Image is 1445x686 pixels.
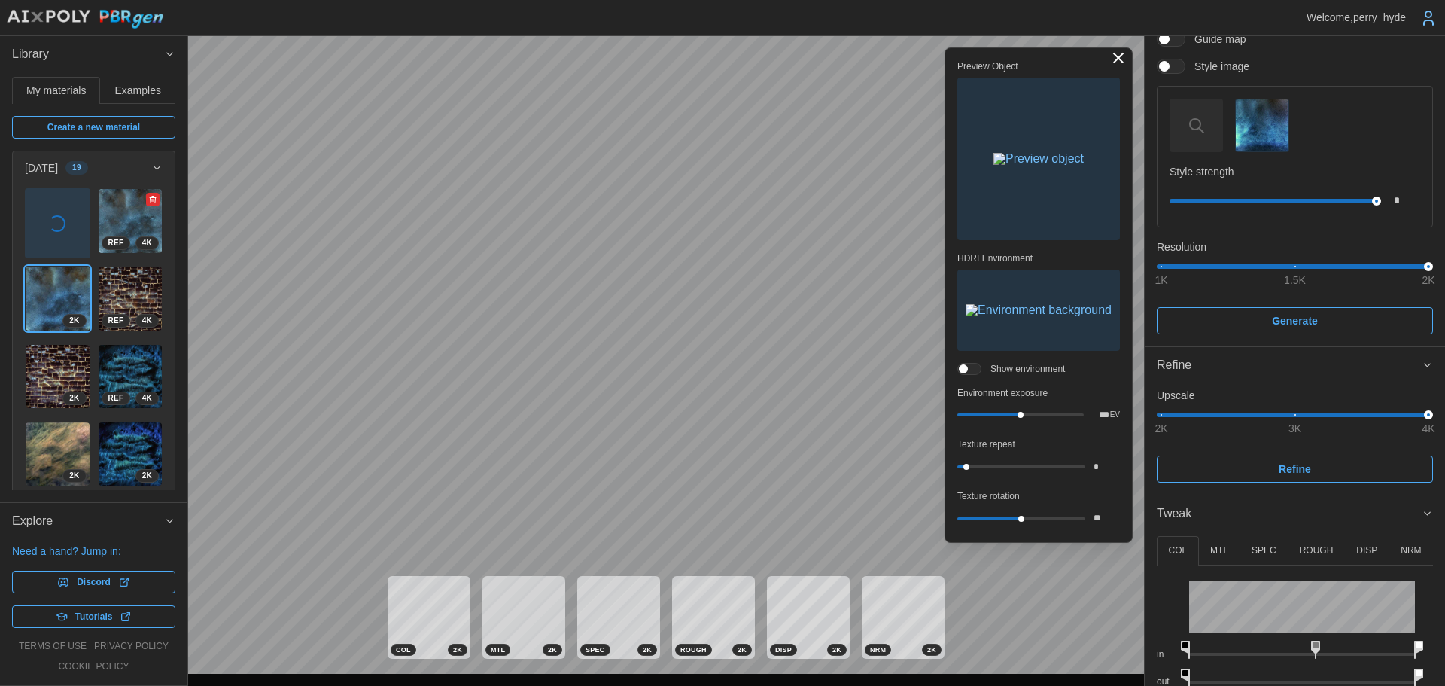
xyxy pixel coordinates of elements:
[957,252,1120,265] p: HDRI Environment
[680,645,707,655] span: ROUGH
[142,392,152,404] span: 4 K
[13,151,175,184] button: [DATE]19
[142,237,152,249] span: 4 K
[98,188,163,254] a: zVjhl5lVoLDn2NVXIFv34KREF
[957,60,1120,73] p: Preview Object
[1145,495,1445,532] button: Tweak
[142,470,152,482] span: 2 K
[957,490,1120,503] p: Texture rotation
[957,78,1120,240] button: Preview object
[957,270,1120,351] button: Environment background
[69,315,79,327] span: 2 K
[1272,308,1318,334] span: Generate
[957,438,1120,451] p: Texture repeat
[1185,59,1249,74] span: Style image
[1168,544,1187,557] p: COL
[98,266,163,331] a: 372vFQbDeMnfqSSWeOIO4KREF
[1145,384,1445,495] div: Refine
[108,315,124,327] span: REF
[1157,388,1433,403] p: Upscale
[1236,99,1288,151] img: Style image
[142,315,152,327] span: 4 K
[58,660,129,673] a: cookie policy
[775,645,792,655] span: DISP
[1279,456,1311,482] span: Refine
[6,9,164,29] img: AIxPoly PBRgen
[69,392,79,404] span: 2 K
[993,153,1084,165] img: Preview object
[1145,347,1445,384] button: Refine
[1157,495,1422,532] span: Tweak
[981,363,1065,375] span: Show environment
[643,645,652,655] span: 2 K
[12,116,175,139] a: Create a new material
[99,345,163,409] img: MB1iATX0yDWeW2xJ7hd2
[108,237,124,249] span: REF
[1401,544,1421,557] p: NRM
[1356,544,1377,557] p: DISP
[1300,544,1334,557] p: ROUGH
[12,503,164,540] span: Explore
[832,645,841,655] span: 2 K
[1157,307,1433,334] button: Generate
[1157,648,1177,661] p: in
[957,387,1120,400] p: Environment exposure
[108,392,124,404] span: REF
[1157,356,1422,375] div: Refine
[1110,411,1120,419] p: EV
[966,304,1112,316] img: Environment background
[25,160,58,175] p: [DATE]
[1252,544,1276,557] p: SPEC
[586,645,605,655] span: SPEC
[94,640,169,653] a: privacy policy
[25,266,90,331] a: 9fjQZGhCqqKQQlObHzzE2K
[75,606,113,627] span: Tutorials
[99,189,163,253] img: zVjhl5lVoLDn2NVXIFv3
[98,422,163,487] a: 5sG2CZblszKLyt56ebuA2K
[12,571,175,593] a: Discord
[12,36,164,73] span: Library
[99,267,163,331] img: 372vFQbDeMnfqSSWeOIO
[26,422,90,486] img: NWTrv5sSHl7G8ShLEDCD
[26,345,90,409] img: NkqusXsVkcR66csoqcHW
[25,344,90,410] a: NkqusXsVkcR66csoqcHW2K
[98,344,163,410] a: MB1iATX0yDWeW2xJ7hd24KREF
[1210,544,1228,557] p: MTL
[453,645,462,655] span: 2 K
[927,645,936,655] span: 2 K
[396,645,411,655] span: COL
[870,645,886,655] span: NRM
[99,422,163,486] img: 5sG2CZblszKLyt56ebuA
[26,85,86,96] span: My materials
[491,645,505,655] span: MTL
[47,117,140,138] span: Create a new material
[1157,239,1433,255] p: Resolution
[12,605,175,628] a: Tutorials
[26,267,90,331] img: 9fjQZGhCqqKQQlObHzzE
[19,640,87,653] a: terms of use
[548,645,557,655] span: 2 K
[25,422,90,487] a: NWTrv5sSHl7G8ShLEDCD2K
[77,572,111,593] span: Discord
[69,470,79,482] span: 2 K
[1108,47,1129,69] button: Toggle viewport controls
[72,162,81,174] span: 19
[115,85,161,96] span: Examples
[12,544,175,559] p: Need a hand? Jump in:
[738,645,747,655] span: 2 K
[1157,456,1433,483] button: Refine
[1307,10,1406,25] p: Welcome, perry_hyde
[1170,164,1420,179] p: Style strength
[1235,99,1288,152] button: Style image
[1185,32,1246,47] span: Guide map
